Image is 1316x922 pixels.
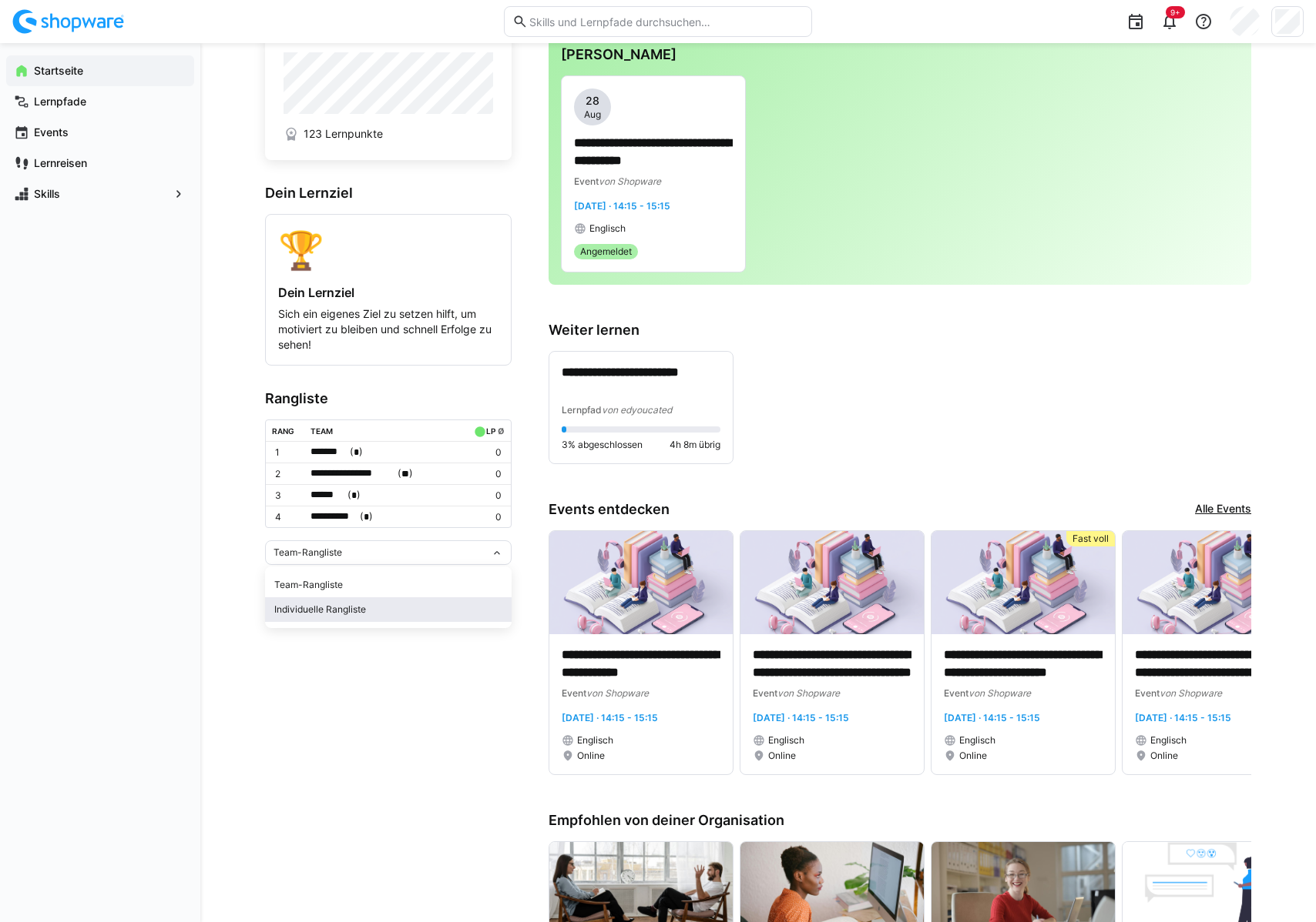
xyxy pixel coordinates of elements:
h4: Dein Lernziel [278,285,499,300]
span: 28 [586,93,599,109]
span: ( ) [398,466,413,482]
span: Event [753,687,777,699]
span: von Shopware [777,687,840,699]
p: Sich ein eigenes Ziel zu setzen hilft, um motiviert zu bleiben und schnell Erfolge zu sehen! [278,306,499,352]
div: Team [311,426,333,436]
span: 9+ [1170,8,1180,17]
p: 0 [471,511,502,523]
span: Online [959,750,987,762]
span: ( ) [360,509,373,525]
p: 3 [275,489,298,502]
span: Englisch [1150,734,1187,747]
img: image [549,531,733,634]
span: Event [1135,687,1160,699]
div: 🏆 [278,227,499,272]
h3: Events entdecken [549,501,670,518]
div: Rang [272,426,294,436]
span: [DATE] · 14:15 - 15:15 [574,200,670,212]
span: [DATE] · 14:15 - 15:15 [1135,712,1231,723]
img: image [932,531,1115,634]
span: Event [562,687,586,699]
span: von Shopware [969,687,1031,699]
span: von edyoucated [602,404,672,416]
input: Skills und Lernpfade durchsuchen… [528,15,804,28]
p: 1 [275,446,298,459]
span: Englisch [577,734,613,747]
div: Individuelle Rangliste [274,603,502,616]
p: 0 [471,468,502,480]
span: Fast voll [1073,533,1109,545]
h3: Rangliste [265,390,512,407]
span: 3% abgeschlossen [562,439,643,451]
span: ( ) [347,487,361,503]
span: Aug [584,109,601,121]
p: 0 [471,489,502,502]
h3: Empfohlen von deiner Organisation [549,812,1251,829]
span: Englisch [768,734,804,747]
span: von Shopware [599,175,661,187]
div: Team-Rangliste [274,579,502,591]
span: von Shopware [1160,687,1222,699]
span: Angemeldet [580,246,632,258]
span: Online [577,750,605,762]
span: 4h 8m übrig [670,439,720,451]
span: Englisch [959,734,995,747]
span: 123 Lernpunkte [304,126,383,142]
h3: Dein Lernziel [265,185,512,202]
span: [DATE] · 14:15 - 15:15 [944,712,1040,723]
span: Event [944,687,969,699]
h3: Weiter lernen [549,322,1251,339]
h3: [PERSON_NAME] [561,46,1239,63]
span: Englisch [589,222,626,235]
span: Lernpfad [562,404,602,416]
span: Team-Rangliste [274,546,342,559]
span: Event [574,175,599,187]
p: 4 [275,511,298,523]
img: image [1123,531,1306,634]
a: Alle Events [1195,501,1251,518]
p: 0 [471,446,502,459]
span: [DATE] · 14:15 - 15:15 [562,712,658,723]
p: 2 [275,468,298,480]
a: ø [498,423,505,436]
span: von Shopware [586,687,649,699]
span: Online [1150,750,1178,762]
div: LP [486,426,495,436]
span: [DATE] · 14:15 - 15:15 [753,712,849,723]
img: image [740,531,924,634]
span: ( ) [350,444,363,460]
span: Online [768,750,796,762]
